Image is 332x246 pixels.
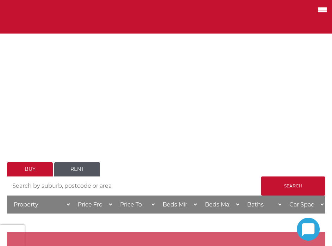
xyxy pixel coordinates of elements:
img: Noonan Real Estate Agency [4,7,74,26]
a: Buy [7,162,53,176]
h1: LET'S FIND YOUR HOME [7,132,325,144]
input: Search [261,176,325,196]
a: Rent [54,162,100,176]
input: Search by suburb, postcode or area [7,176,261,196]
